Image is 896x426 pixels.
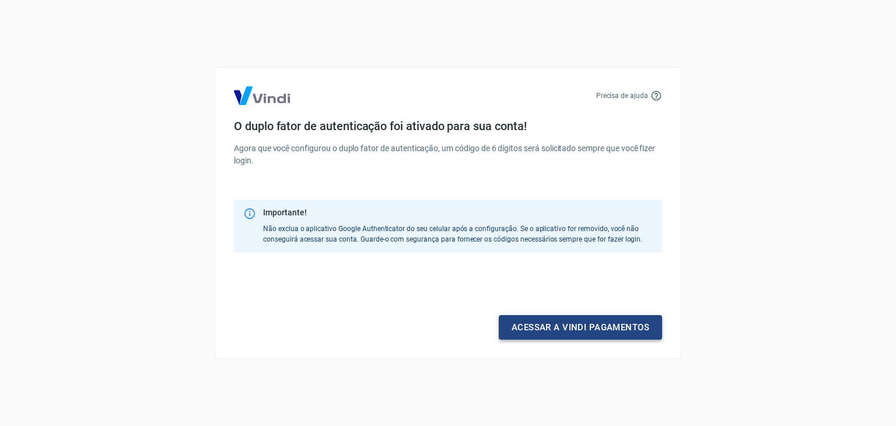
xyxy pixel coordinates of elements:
[499,315,662,340] a: Acessar a Vindi pagamentos
[234,119,662,133] h4: O duplo fator de autenticação foi ativado para sua conta!
[263,203,653,249] div: Não exclua o aplicativo Google Authenticator do seu celular após a configuração. Se o aplicativo ...
[263,207,653,219] div: Importante!
[234,142,662,167] p: Agora que você configurou o duplo fator de autenticação, um código de 6 dígitos será solicitado s...
[596,90,648,101] p: Precisa de ajuda
[234,86,290,105] img: Logo Vind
